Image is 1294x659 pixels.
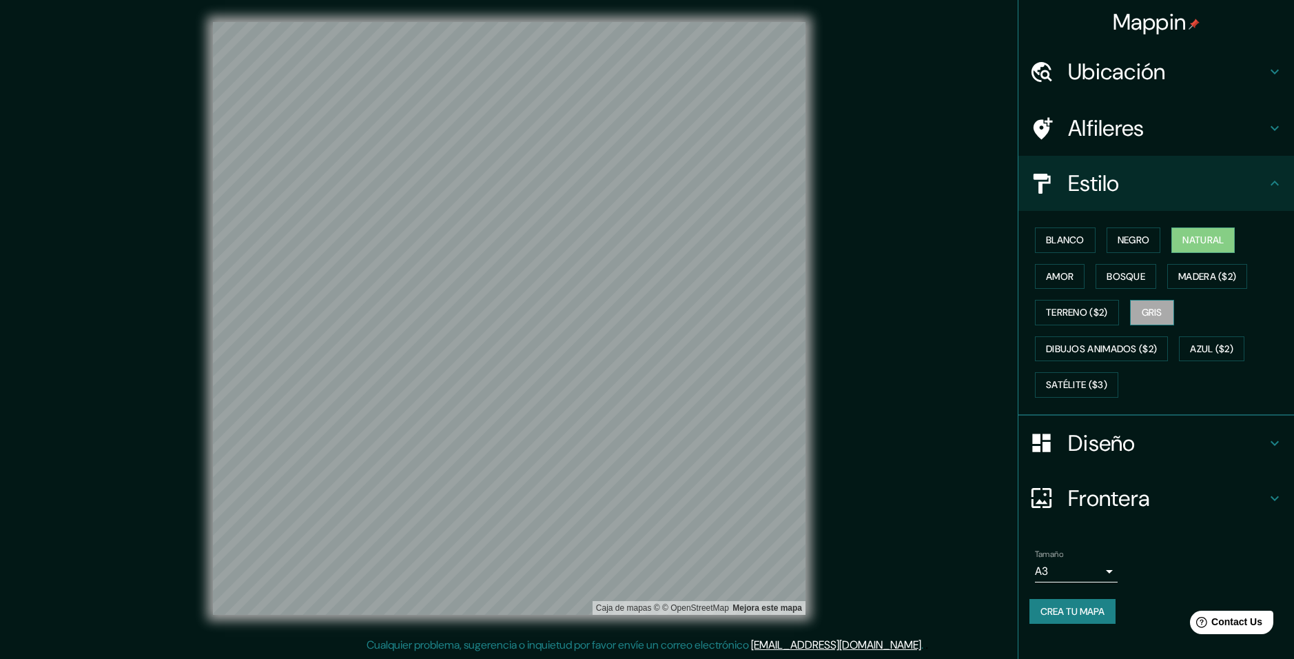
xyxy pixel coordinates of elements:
div: Diseño [1018,416,1294,471]
p: Cualquier problema, sugerencia o inquietud por favor envíe un correo electrónico . [367,637,923,653]
h4: Frontera [1068,485,1266,512]
button: Satélite ($3) [1035,372,1118,398]
button: Bosque [1096,264,1156,290]
canvas: Map [213,22,805,615]
img: pin-icon.png [1189,19,1200,30]
label: Tamaño [1035,548,1063,560]
div: Alfileres [1018,101,1294,156]
a: Map feedback [732,603,802,613]
button: Azul ($2) [1179,336,1244,362]
button: Amor [1035,264,1085,290]
div: Estilo [1018,156,1294,211]
div: A3 [1035,560,1118,582]
h4: Alfileres [1068,114,1266,142]
button: Gris [1130,300,1174,325]
iframe: Help widget launcher [1171,605,1279,644]
button: Blanco [1035,227,1096,253]
h4: Diseño [1068,429,1266,457]
button: Crea tu mapa [1029,599,1116,625]
div: . [923,637,925,653]
h4: Estilo [1068,170,1266,197]
h4: Ubicación [1068,58,1266,85]
div: Ubicación [1018,44,1294,99]
div: Frontera [1018,471,1294,526]
button: Natural [1171,227,1235,253]
h4: Mappin [1113,8,1200,36]
a: OpenStreetMap [662,603,729,613]
button: Negro [1107,227,1161,253]
a: [EMAIL_ADDRESS][DOMAIN_NAME] [751,638,921,652]
button: Terreno ($2) [1035,300,1119,325]
a: Mapbox [596,603,660,613]
div: . [925,637,928,653]
button: Dibujos animados ($2) [1035,336,1168,362]
button: Madera ($2) [1167,264,1247,290]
